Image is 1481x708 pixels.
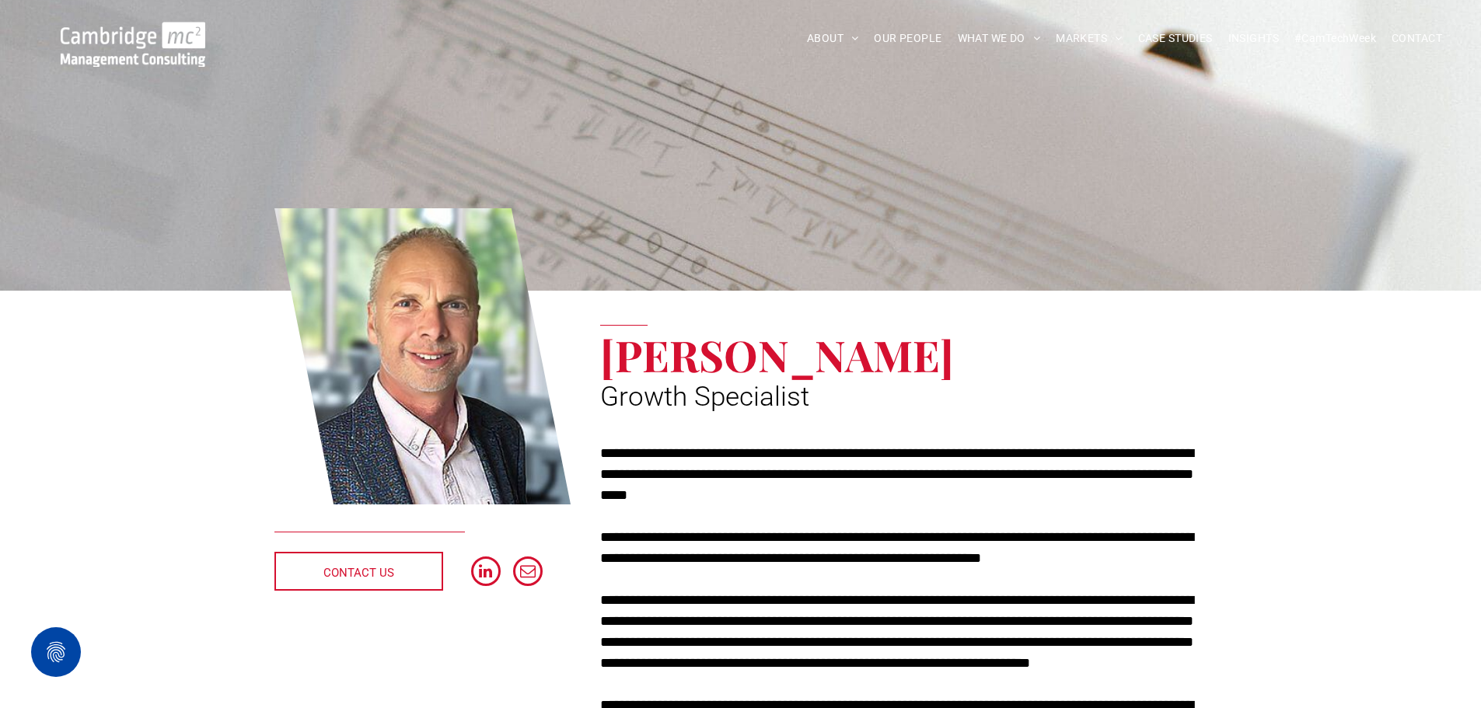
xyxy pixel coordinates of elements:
img: Cambridge MC Logo [61,22,205,67]
a: MARKETS [1048,26,1130,51]
a: CONTACT [1384,26,1450,51]
a: email [513,556,543,590]
a: INSIGHTS [1221,26,1287,51]
span: Growth Specialist [600,381,809,413]
a: CONTACT US [274,552,443,591]
a: WHAT WE DO [950,26,1049,51]
span: CONTACT US [323,553,394,592]
a: OUR PEOPLE [866,26,949,51]
a: CASE STUDIES [1130,26,1221,51]
a: John Wallace | Growth Specialist | Cambridge Management Consulting [274,206,571,507]
a: linkedin [471,556,501,590]
a: Your Business Transformed | Cambridge Management Consulting [61,24,205,40]
a: ABOUT [799,26,867,51]
span: [PERSON_NAME] [600,326,954,383]
a: #CamTechWeek [1287,26,1384,51]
